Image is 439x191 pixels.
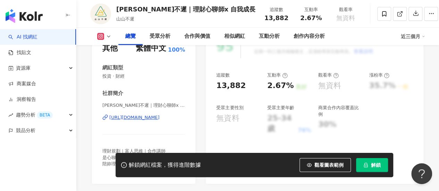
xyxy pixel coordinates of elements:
div: 解鎖網紅檔案，獲得進階數據 [129,162,201,169]
div: 相似網紅 [224,32,245,41]
div: 13,882 [216,80,246,91]
div: 互動分析 [259,32,280,41]
div: 商業合作內容覆蓋比例 [318,105,362,117]
img: KOL Avatar [90,3,111,24]
div: 網紅類型 [102,64,123,71]
span: 100% [168,46,185,54]
div: 追蹤數 [216,72,230,78]
a: 商案媒合 [8,80,36,87]
span: 觀看圖表範例 [314,162,344,168]
div: [PERSON_NAME]不遲｜理財心聊師x 自我成長 [116,5,255,14]
span: rise [8,113,13,118]
span: 解鎖 [371,162,381,168]
span: 山山不遲 [116,16,134,21]
button: 觀看圖表範例 [299,158,351,172]
span: 無資料 [336,15,355,21]
div: 無資料 [216,113,239,124]
span: 競品分析 [16,123,35,138]
div: 觀看率 [332,6,359,13]
div: 受眾主要性別 [216,105,243,111]
div: 追蹤數 [263,6,289,13]
div: 近三個月 [401,31,425,42]
div: 2.67% [267,80,294,91]
div: 觀看率 [318,72,339,78]
div: 合作與價值 [184,32,210,41]
div: 繁體中文 [136,43,166,54]
span: 趨勢分析 [16,107,53,123]
button: 解鎖 [356,158,388,172]
div: 受眾分析 [150,32,170,41]
div: 社群簡介 [102,90,123,97]
img: logo [6,9,43,23]
span: lock [363,163,368,167]
a: searchAI 找網紅 [8,34,37,41]
div: 漲粉率 [369,72,389,78]
div: [URL][DOMAIN_NAME] [109,114,160,121]
div: 互動率 [267,72,288,78]
div: 互動率 [298,6,324,13]
div: 總覽 [125,32,136,41]
a: [URL][DOMAIN_NAME] [102,114,185,121]
div: 其他 [102,43,118,54]
div: BETA [37,112,53,119]
span: 資源庫 [16,60,31,76]
div: 創作內容分析 [294,32,325,41]
a: 找貼文 [8,49,31,56]
div: 受眾主要年齡 [267,105,294,111]
span: 投資 · 財經 [102,73,185,79]
span: [PERSON_NAME]不遲｜理財心聊師x 自我成長 | [PERSON_NAME].33 [102,102,185,108]
div: 無資料 [318,80,341,91]
span: 2.67% [300,15,322,21]
span: 13,882 [264,14,288,21]
a: 洞察報告 [8,96,36,103]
